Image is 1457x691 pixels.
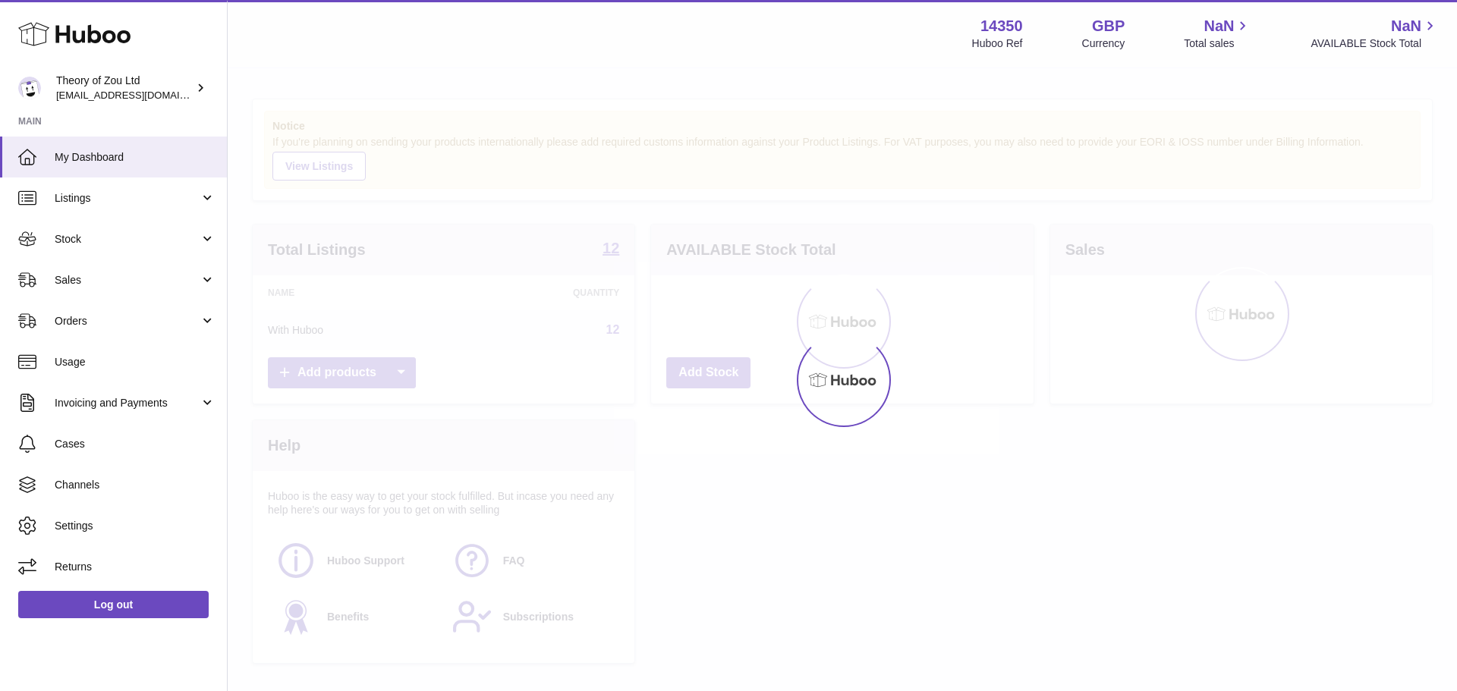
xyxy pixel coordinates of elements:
[18,591,209,618] a: Log out
[1082,36,1125,51] div: Currency
[1184,36,1251,51] span: Total sales
[55,150,216,165] span: My Dashboard
[55,314,200,328] span: Orders
[55,478,216,492] span: Channels
[1092,16,1125,36] strong: GBP
[55,519,216,533] span: Settings
[55,232,200,247] span: Stock
[56,74,193,102] div: Theory of Zou Ltd
[56,89,223,101] span: [EMAIL_ADDRESS][DOMAIN_NAME]
[55,273,200,287] span: Sales
[972,36,1023,51] div: Huboo Ref
[1311,16,1439,51] a: NaN AVAILABLE Stock Total
[55,560,216,574] span: Returns
[18,77,41,99] img: internalAdmin-14350@internal.huboo.com
[1184,16,1251,51] a: NaN Total sales
[1391,16,1421,36] span: NaN
[55,437,216,451] span: Cases
[55,355,216,369] span: Usage
[1204,16,1234,36] span: NaN
[980,16,1023,36] strong: 14350
[1311,36,1439,51] span: AVAILABLE Stock Total
[55,191,200,206] span: Listings
[55,396,200,410] span: Invoicing and Payments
